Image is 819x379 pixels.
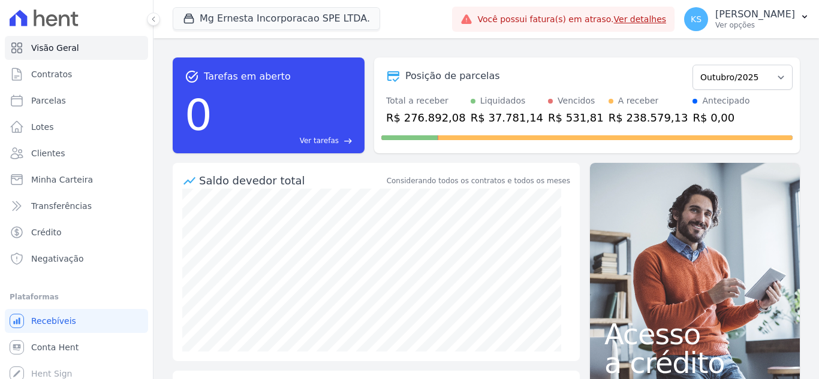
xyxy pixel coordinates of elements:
[204,69,291,84] span: Tarefas em aberto
[31,42,79,54] span: Visão Geral
[471,110,543,126] div: R$ 37.781,14
[691,15,701,23] span: KS
[300,135,339,146] span: Ver tarefas
[31,341,79,353] span: Conta Hent
[480,95,526,107] div: Liquidados
[702,95,749,107] div: Antecipado
[405,69,500,83] div: Posição de parcelas
[609,110,688,126] div: R$ 238.579,13
[31,253,84,265] span: Negativação
[558,95,595,107] div: Vencidos
[173,7,380,30] button: Mg Ernesta Incorporacao SPE LTDA.
[5,89,148,113] a: Parcelas
[5,62,148,86] a: Contratos
[185,69,199,84] span: task_alt
[477,13,666,26] span: Você possui fatura(s) em atraso.
[31,200,92,212] span: Transferências
[5,247,148,271] a: Negativação
[5,309,148,333] a: Recebíveis
[344,137,353,145] span: east
[217,135,353,146] a: Ver tarefas east
[5,168,148,192] a: Minha Carteira
[5,36,148,60] a: Visão Geral
[31,226,62,238] span: Crédito
[386,110,466,126] div: R$ 276.892,08
[5,335,148,359] a: Conta Hent
[692,110,749,126] div: R$ 0,00
[5,115,148,139] a: Lotes
[10,290,143,304] div: Plataformas
[31,315,76,327] span: Recebíveis
[185,84,212,146] div: 0
[548,110,604,126] div: R$ 531,81
[386,95,466,107] div: Total a receber
[5,194,148,218] a: Transferências
[614,14,667,24] a: Ver detalhes
[5,141,148,165] a: Clientes
[31,68,72,80] span: Contratos
[604,348,785,377] span: a crédito
[31,147,65,159] span: Clientes
[199,172,384,189] div: Saldo devedor total
[31,121,54,133] span: Lotes
[618,95,659,107] div: A receber
[675,2,819,36] button: KS [PERSON_NAME] Ver opções
[31,174,93,186] span: Minha Carteira
[31,95,66,107] span: Parcelas
[604,320,785,348] span: Acesso
[715,20,795,30] p: Ver opções
[387,175,570,186] div: Considerando todos os contratos e todos os meses
[715,8,795,20] p: [PERSON_NAME]
[5,220,148,244] a: Crédito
